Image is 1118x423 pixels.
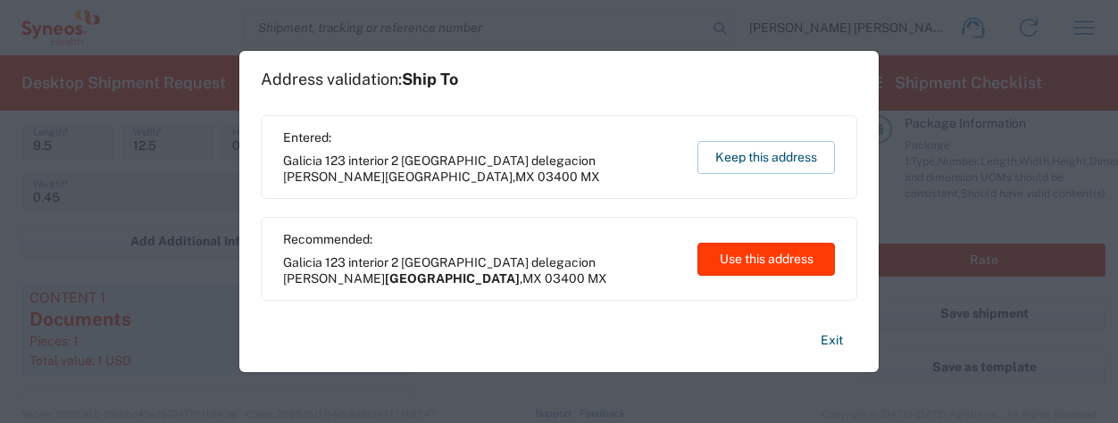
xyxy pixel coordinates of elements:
span: MX [588,271,607,286]
span: 03400 [545,271,585,286]
span: 03400 [538,170,578,184]
h1: Address validation: [261,70,458,89]
button: Keep this address [697,141,835,174]
span: MX [580,170,600,184]
span: [GEOGRAPHIC_DATA] [385,170,513,184]
span: MX [515,170,535,184]
button: Use this address [697,243,835,276]
span: Ship To [402,70,458,88]
span: [GEOGRAPHIC_DATA] [385,271,520,286]
span: Galicia 123 interior 2 [GEOGRAPHIC_DATA] delegacion [PERSON_NAME] , [283,254,680,286]
span: Entered: [283,129,680,145]
button: Exit [806,325,857,356]
span: Galicia 123 interior 2 [GEOGRAPHIC_DATA] delegacion [PERSON_NAME] , [283,153,680,185]
span: MX [522,271,542,286]
span: Recommended: [283,231,680,247]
